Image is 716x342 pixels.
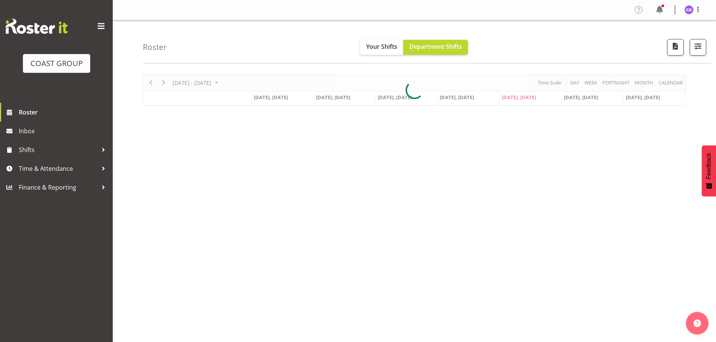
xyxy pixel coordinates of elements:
[19,107,109,118] span: Roster
[30,58,83,69] div: COAST GROUP
[702,145,716,196] button: Feedback - Show survey
[409,42,462,51] span: Department Shifts
[684,5,693,14] img: gene-burton1159.jpg
[667,39,684,56] button: Download a PDF of the roster according to the set date range.
[6,19,68,34] img: Rosterit website logo
[19,144,98,155] span: Shifts
[19,125,109,137] span: Inbox
[19,163,98,174] span: Time & Attendance
[143,43,167,51] h4: Roster
[19,182,98,193] span: Finance & Reporting
[693,319,701,327] img: help-xxl-2.png
[403,40,468,55] button: Department Shifts
[360,40,403,55] button: Your Shifts
[366,42,397,51] span: Your Shifts
[690,39,706,56] button: Filter Shifts
[705,153,712,179] span: Feedback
